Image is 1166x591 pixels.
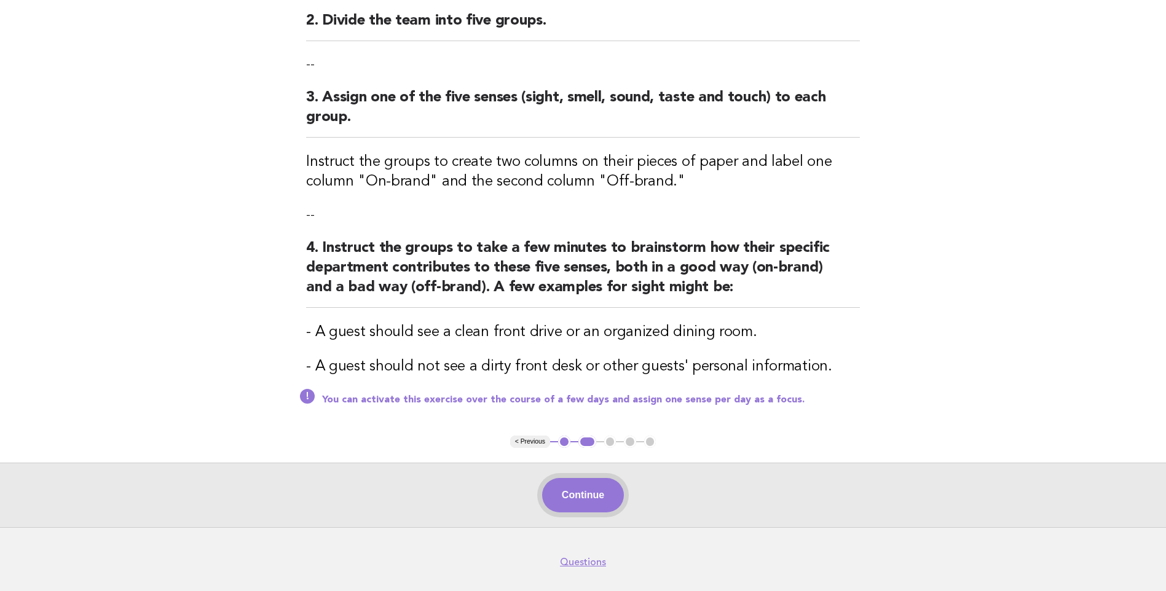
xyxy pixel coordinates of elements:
p: You can activate this exercise over the course of a few days and assign one sense per day as a fo... [322,394,860,406]
button: 2 [578,436,596,448]
p: -- [306,206,860,224]
h2: 3. Assign one of the five senses (sight, smell, sound, taste and touch) to each group. [306,88,860,138]
button: Continue [542,478,624,512]
h3: - A guest should not see a dirty front desk or other guests' personal information. [306,357,860,377]
h3: Instruct the groups to create two columns on their pieces of paper and label one column "On-brand... [306,152,860,192]
h2: 2. Divide the team into five groups. [306,11,860,41]
button: 1 [558,436,570,448]
a: Questions [560,556,606,568]
h3: - A guest should see a clean front drive or an organized dining room. [306,323,860,342]
button: < Previous [510,436,550,448]
h2: 4. Instruct the groups to take a few minutes to brainstorm how their specific department contribu... [306,238,860,308]
p: -- [306,56,860,73]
